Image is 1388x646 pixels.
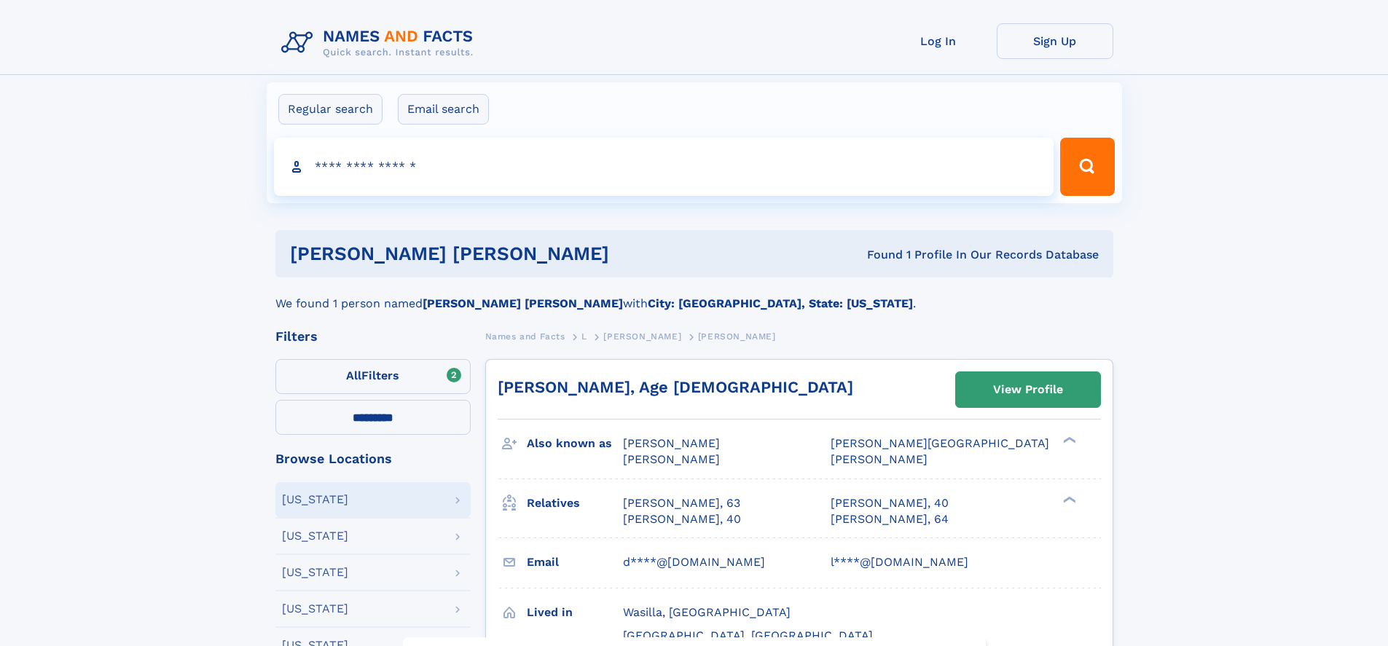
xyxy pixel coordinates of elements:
[275,452,471,465] div: Browse Locations
[485,327,565,345] a: Names and Facts
[623,511,741,527] a: [PERSON_NAME], 40
[1059,495,1077,504] div: ❯
[956,372,1100,407] a: View Profile
[274,138,1054,196] input: search input
[527,550,623,575] h3: Email
[623,605,791,619] span: Wasilla, [GEOGRAPHIC_DATA]
[1059,436,1077,445] div: ❯
[581,331,587,342] span: L
[275,277,1113,312] div: We found 1 person named with .
[527,431,623,456] h3: Also known as
[282,567,348,578] div: [US_STATE]
[282,603,348,615] div: [US_STATE]
[997,23,1113,59] a: Sign Up
[290,245,738,263] h1: [PERSON_NAME] [PERSON_NAME]
[603,327,681,345] a: [PERSON_NAME]
[603,331,681,342] span: [PERSON_NAME]
[275,330,471,343] div: Filters
[282,494,348,505] div: [US_STATE]
[831,511,949,527] a: [PERSON_NAME], 64
[498,378,853,396] a: [PERSON_NAME], Age [DEMOGRAPHIC_DATA]
[527,600,623,625] h3: Lived in
[831,436,1049,450] span: [PERSON_NAME][GEOGRAPHIC_DATA]
[623,452,720,466] span: [PERSON_NAME]
[698,331,776,342] span: [PERSON_NAME]
[623,495,740,511] a: [PERSON_NAME], 63
[278,94,383,125] label: Regular search
[275,359,471,394] label: Filters
[880,23,997,59] a: Log In
[623,436,720,450] span: [PERSON_NAME]
[423,296,623,310] b: [PERSON_NAME] [PERSON_NAME]
[282,530,348,542] div: [US_STATE]
[623,629,873,642] span: [GEOGRAPHIC_DATA], [GEOGRAPHIC_DATA]
[346,369,361,382] span: All
[581,327,587,345] a: L
[648,296,913,310] b: City: [GEOGRAPHIC_DATA], State: [US_STATE]
[275,23,485,63] img: Logo Names and Facts
[831,452,928,466] span: [PERSON_NAME]
[398,94,489,125] label: Email search
[831,495,949,511] a: [PERSON_NAME], 40
[993,373,1063,406] div: View Profile
[1060,138,1114,196] button: Search Button
[738,247,1099,263] div: Found 1 Profile In Our Records Database
[527,491,623,516] h3: Relatives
